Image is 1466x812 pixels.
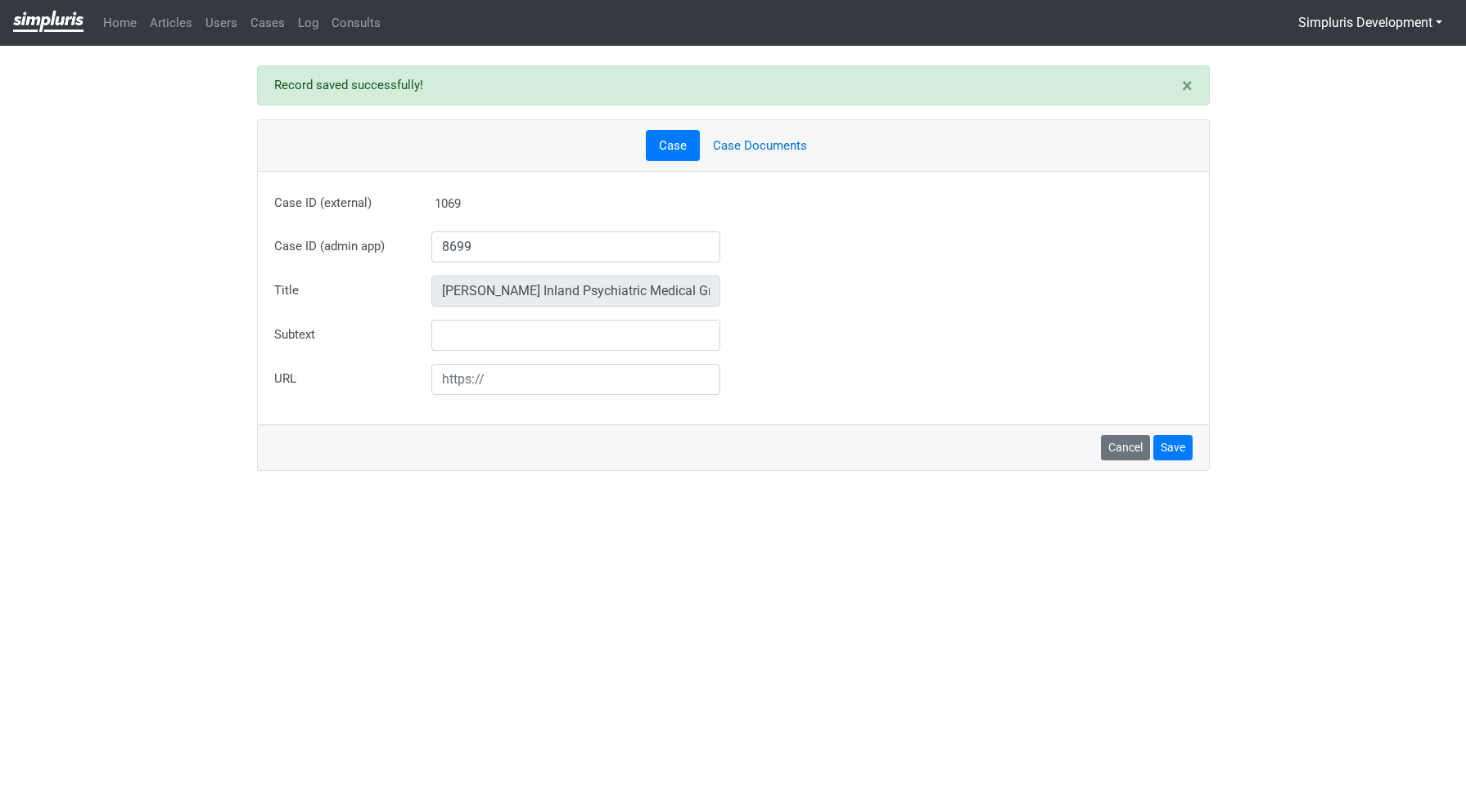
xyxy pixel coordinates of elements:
[143,7,199,39] a: Articles
[262,364,419,395] label: URL
[1153,435,1193,460] button: Save
[262,231,419,262] label: Case ID (admin app)
[262,188,419,218] label: Case ID (external)
[199,7,244,39] a: Users
[435,196,461,211] span: 1069
[291,7,325,39] a: Log
[325,7,387,39] a: Consults
[262,320,419,351] label: Subtext
[13,11,83,32] img: Privacy-class-action
[97,7,143,39] a: Home
[646,130,700,162] a: Case
[1101,435,1150,460] a: Cancel
[262,276,419,307] label: Title
[274,76,423,95] label: Record saved successfully!
[244,7,291,39] a: Cases
[1166,66,1209,105] button: ×
[431,364,721,395] input: https://
[700,130,820,162] a: Case Documents
[1288,7,1453,38] button: Simpluris Development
